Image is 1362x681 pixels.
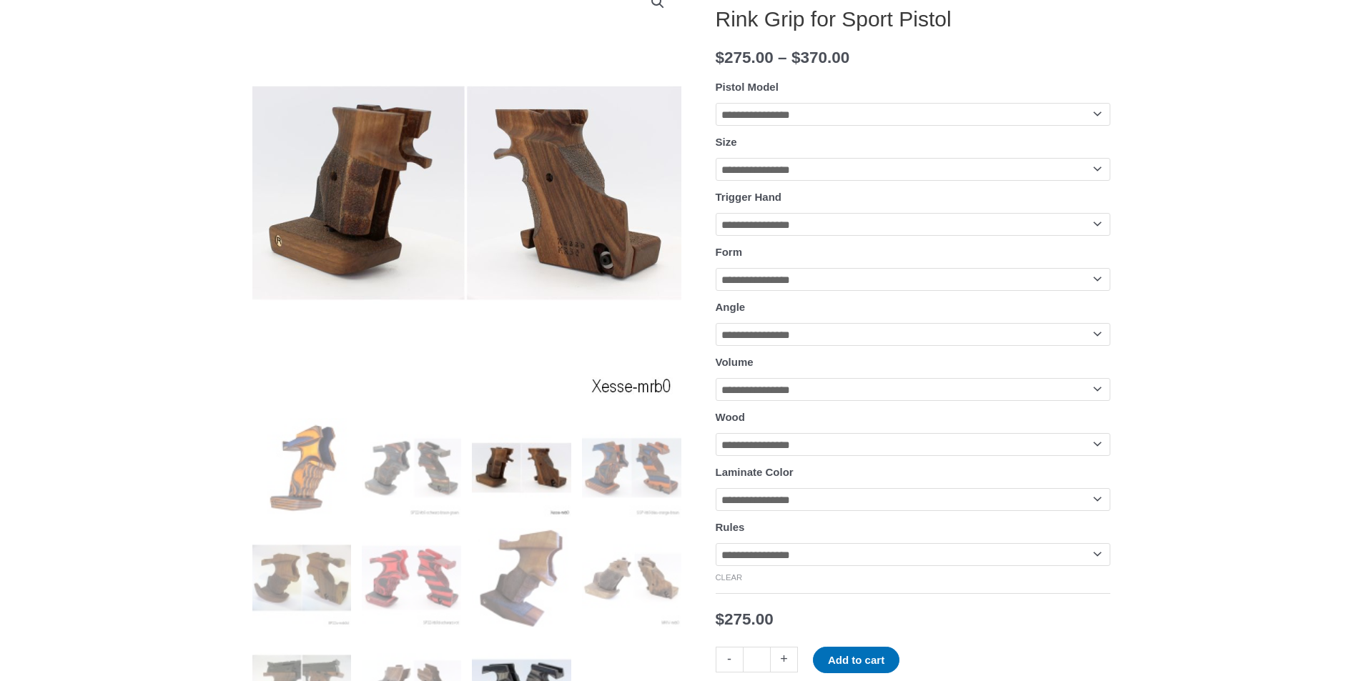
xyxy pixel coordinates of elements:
[716,521,745,533] label: Rules
[472,528,571,627] img: Rink Grip for Sport Pistol - Image 7
[472,418,571,517] img: Rink Grip for Sport Pistol - Image 3
[716,81,779,93] label: Pistol Model
[716,49,725,66] span: $
[716,411,745,423] label: Wood
[582,418,681,517] img: Rink Grip for Sport Pistol - Image 4
[716,647,743,672] a: -
[716,301,746,313] label: Angle
[716,136,737,148] label: Size
[716,191,782,203] label: Trigger Hand
[778,49,787,66] span: –
[813,647,899,673] button: Add to cart
[716,610,774,628] bdi: 275.00
[716,49,774,66] bdi: 275.00
[582,528,681,627] img: Rink Sport Pistol Grip
[716,466,794,478] label: Laminate Color
[791,49,849,66] bdi: 370.00
[716,610,725,628] span: $
[791,49,801,66] span: $
[716,246,743,258] label: Form
[771,647,798,672] a: +
[252,418,352,517] img: Rink Grip for Sport Pistol
[362,418,461,517] img: Rink Grip for Sport Pistol - Image 2
[716,356,754,368] label: Volume
[716,573,743,582] a: Clear options
[716,6,1110,32] h1: Rink Grip for Sport Pistol
[743,647,771,672] input: Product quantity
[362,528,461,627] img: Rink Grip for Sport Pistol - Image 6
[252,528,352,627] img: Rink Grip for Sport Pistol - Image 5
